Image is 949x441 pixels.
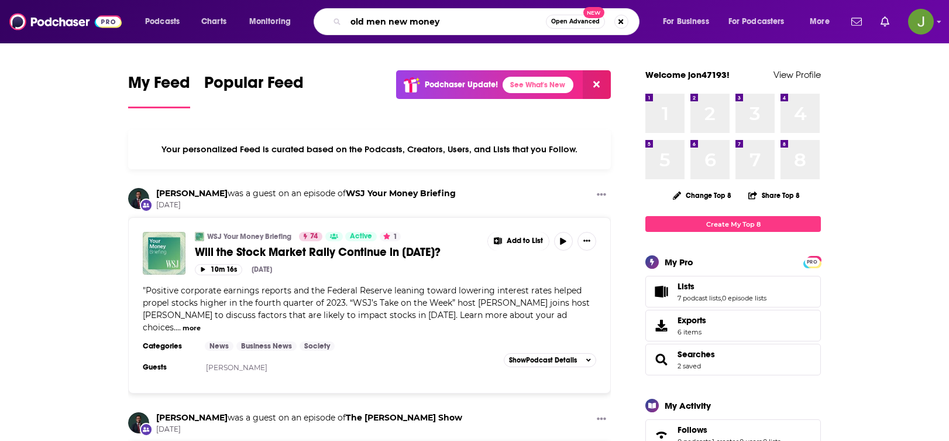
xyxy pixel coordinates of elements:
[507,237,543,245] span: Add to List
[346,188,456,199] a: WSJ Your Money Briefing
[583,7,604,18] span: New
[195,264,242,275] button: 10m 16s
[156,188,228,199] a: Dion Rabouin
[663,13,709,30] span: For Business
[207,232,291,241] a: WSJ Your Money Briefing
[195,245,479,259] a: Will the Stock Market Rally Continue in [DATE]?
[678,362,701,370] a: 2 saved
[551,19,600,25] span: Open Advanced
[908,9,934,35] span: Logged in as jon47193
[128,73,190,100] span: My Feed
[195,232,204,241] img: WSJ Your Money Briefing
[645,276,821,307] span: Lists
[350,231,372,242] span: Active
[156,412,462,423] h3: was a guest on an episode of
[908,9,934,35] button: Show profile menu
[156,200,456,210] span: [DATE]
[137,12,195,31] button: open menu
[665,257,693,268] div: My Pro
[156,412,228,423] a: Dion Rabouin
[299,232,322,241] a: 74
[346,412,462,423] a: The Brian Lehrer Show
[143,285,590,333] span: "
[194,12,233,31] a: Charts
[300,341,335,351] a: Society
[143,341,195,351] h3: Categories
[380,232,401,241] button: 1
[805,257,819,266] a: PRO
[206,363,267,372] a: [PERSON_NAME]
[678,294,721,302] a: 7 podcast lists
[728,13,785,30] span: For Podcasters
[310,231,318,242] span: 74
[721,294,722,302] span: ,
[721,12,802,31] button: open menu
[748,184,800,207] button: Share Top 8
[503,77,573,93] a: See What's New
[722,294,766,302] a: 0 episode lists
[205,341,233,351] a: News
[204,73,304,100] span: Popular Feed
[645,69,730,80] a: Welcome jon47193!
[9,11,122,33] img: Podchaser - Follow, Share and Rate Podcasts
[577,232,596,251] button: Show More Button
[805,258,819,266] span: PRO
[176,322,181,333] span: ...
[666,188,738,203] button: Change Top 8
[649,283,673,300] a: Lists
[908,9,934,35] img: User Profile
[140,199,153,211] div: New Appearance
[143,363,195,372] h3: Guests
[678,349,715,360] a: Searches
[546,15,605,29] button: Open AdvancedNew
[645,344,821,375] span: Searches
[128,129,611,169] div: Your personalized Feed is curated based on the Podcasts, Creators, Users, and Lists that you Follow.
[504,353,596,367] button: ShowPodcast Details
[128,412,149,433] img: Dion Rabouin
[345,232,377,241] a: Active
[678,315,706,326] span: Exports
[128,188,149,209] img: Dion Rabouin
[802,12,844,31] button: open menu
[678,281,694,292] span: Lists
[678,281,766,292] a: Lists
[847,12,867,32] a: Show notifications dropdown
[236,341,297,351] a: Business News
[143,285,590,333] span: Positive corporate earnings reports and the Federal Reserve leaning toward lowering interest rate...
[425,80,498,90] p: Podchaser Update!
[201,13,226,30] span: Charts
[649,317,673,334] span: Exports
[156,425,462,435] span: [DATE]
[145,13,180,30] span: Podcasts
[204,73,304,108] a: Popular Feed
[678,328,706,336] span: 6 items
[346,12,546,31] input: Search podcasts, credits, & more...
[645,310,821,341] a: Exports
[128,73,190,108] a: My Feed
[810,13,830,30] span: More
[678,425,707,435] span: Follows
[488,232,549,251] button: Show More Button
[665,400,711,411] div: My Activity
[183,323,201,333] button: more
[143,232,185,275] img: Will the Stock Market Rally Continue in 2024?
[649,351,673,368] a: Searches
[195,245,441,259] span: Will the Stock Market Rally Continue in [DATE]?
[655,12,724,31] button: open menu
[509,356,577,364] span: Show Podcast Details
[252,265,272,274] div: [DATE]
[876,12,894,32] a: Show notifications dropdown
[592,188,611,203] button: Show More Button
[241,12,306,31] button: open menu
[678,425,780,435] a: Follows
[156,188,456,199] h3: was a guest on an episode of
[249,13,291,30] span: Monitoring
[645,216,821,232] a: Create My Top 8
